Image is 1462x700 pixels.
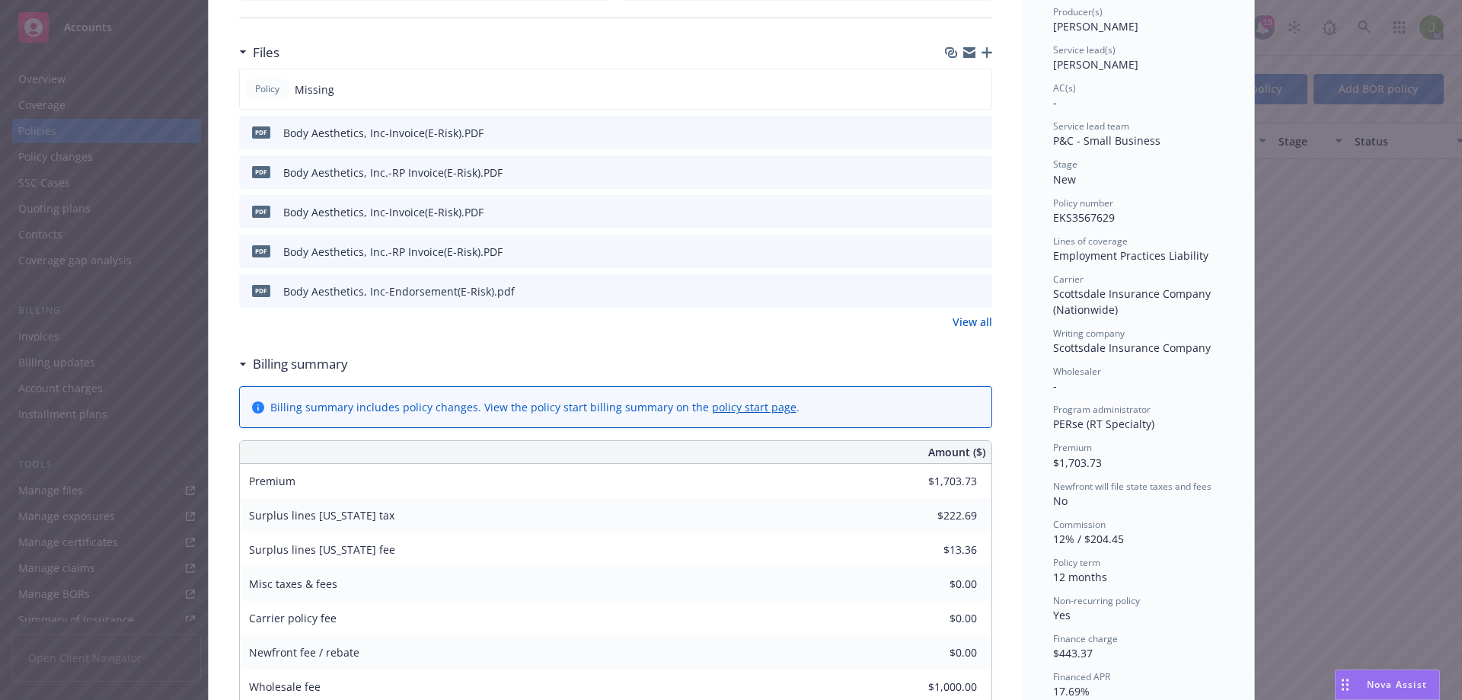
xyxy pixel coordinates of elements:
[1053,286,1214,317] span: Scottsdale Insurance Company (Nationwide)
[887,539,986,561] input: 0.00
[928,444,985,460] span: Amount ($)
[1053,5,1103,18] span: Producer(s)
[283,244,503,260] div: Body Aesthetics, Inc.-RP Invoice(E-Risk).PDF
[1053,248,1208,263] span: Employment Practices Liability
[252,82,283,96] span: Policy
[948,165,960,181] button: download file
[1053,197,1113,209] span: Policy number
[887,504,986,527] input: 0.00
[283,125,484,141] div: Body Aesthetics, Inc-Invoice(E-Risk).PDF
[1053,518,1106,531] span: Commission
[1053,594,1140,607] span: Non-recurring policy
[1053,684,1090,698] span: 17.69%
[887,641,986,664] input: 0.00
[1053,480,1211,493] span: Newfront will file state taxes and fees
[1053,556,1100,569] span: Policy term
[1053,120,1129,133] span: Service lead team
[1053,158,1077,171] span: Stage
[1053,133,1160,148] span: P&C - Small Business
[283,204,484,220] div: Body Aesthetics, Inc-Invoice(E-Risk).PDF
[239,354,348,374] div: Billing summary
[1053,172,1076,187] span: New
[1053,379,1057,393] span: -
[712,400,796,414] a: policy start page
[252,245,270,257] span: PDF
[1053,532,1124,546] span: 12% / $204.45
[1053,43,1116,56] span: Service lead(s)
[972,244,986,260] button: preview file
[948,283,960,299] button: download file
[252,206,270,217] span: PDF
[1367,678,1427,691] span: Nova Assist
[1053,670,1110,683] span: Financed APR
[1053,403,1151,416] span: Program administrator
[1053,570,1107,584] span: 12 months
[887,573,986,596] input: 0.00
[972,283,986,299] button: preview file
[948,244,960,260] button: download file
[1053,417,1154,431] span: PERse (RT Specialty)
[252,126,270,138] span: PDF
[1053,494,1068,508] span: No
[270,399,800,415] div: Billing summary includes policy changes. View the policy start billing summary on the .
[283,165,503,181] div: Body Aesthetics, Inc.-RP Invoice(E-Risk).PDF
[249,577,337,591] span: Misc taxes & fees
[252,285,270,296] span: pdf
[948,204,960,220] button: download file
[1053,608,1071,622] span: Yes
[1053,95,1057,110] span: -
[972,165,986,181] button: preview file
[1053,646,1093,660] span: $443.37
[1053,57,1138,72] span: [PERSON_NAME]
[1053,273,1084,286] span: Carrier
[252,166,270,177] span: PDF
[295,82,334,97] span: Missing
[1053,632,1118,645] span: Finance charge
[249,542,395,557] span: Surplus lines [US_STATE] fee
[1053,455,1102,470] span: $1,703.73
[1053,327,1125,340] span: Writing company
[1335,670,1440,700] button: Nova Assist
[249,645,359,660] span: Newfront fee / rebate
[253,354,348,374] h3: Billing summary
[887,607,986,630] input: 0.00
[972,125,986,141] button: preview file
[887,676,986,698] input: 0.00
[239,43,279,62] div: Files
[253,43,279,62] h3: Files
[1053,210,1115,225] span: EKS3567629
[1053,19,1138,34] span: [PERSON_NAME]
[249,611,337,625] span: Carrier policy fee
[1336,670,1355,699] div: Drag to move
[972,204,986,220] button: preview file
[887,470,986,493] input: 0.00
[948,125,960,141] button: download file
[249,508,394,523] span: Surplus lines [US_STATE] tax
[1053,82,1076,94] span: AC(s)
[1053,340,1211,355] span: Scottsdale Insurance Company
[1053,235,1128,248] span: Lines of coverage
[1053,441,1092,454] span: Premium
[953,314,992,330] a: View all
[249,679,321,694] span: Wholesale fee
[283,283,515,299] div: Body Aesthetics, Inc-Endorsement(E-Risk).pdf
[1053,365,1101,378] span: Wholesaler
[249,474,295,488] span: Premium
